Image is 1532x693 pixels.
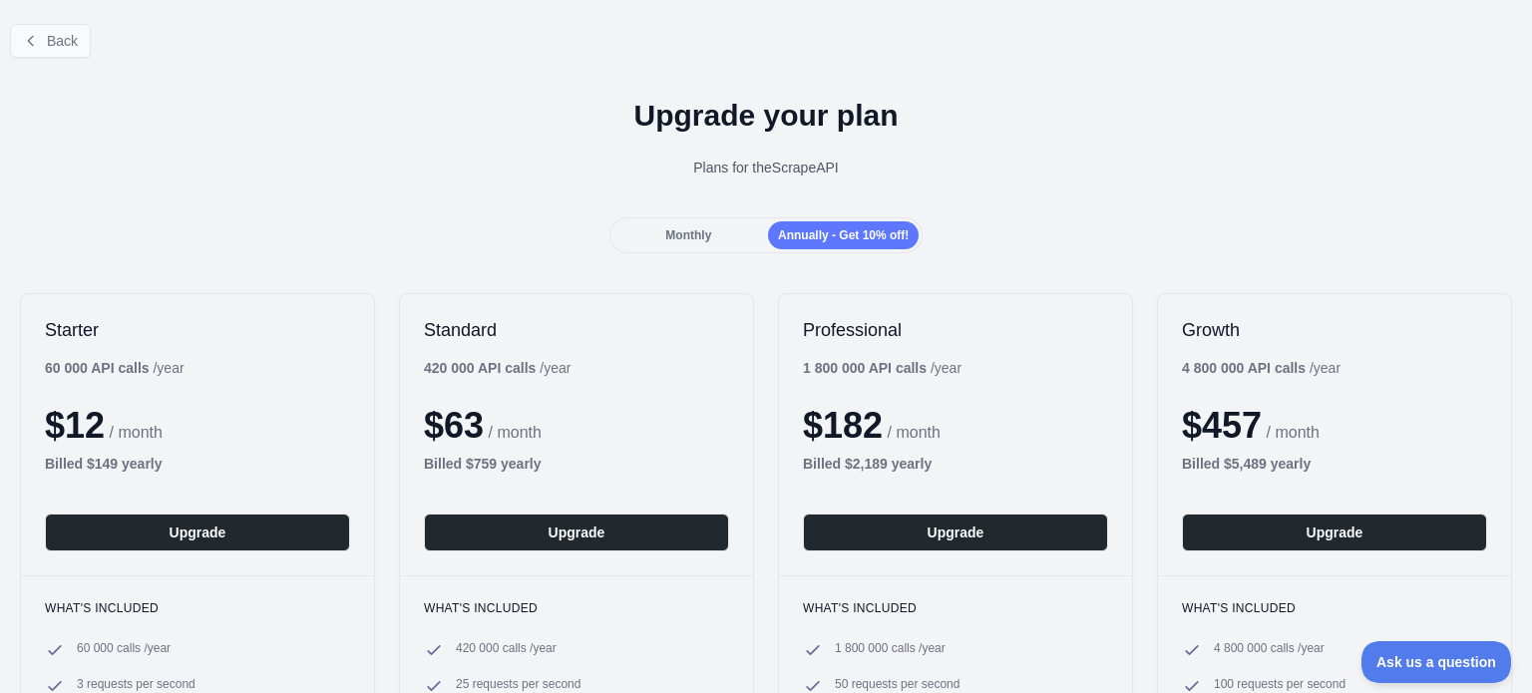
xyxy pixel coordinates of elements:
[424,358,571,378] div: / year
[803,358,961,378] div: / year
[1182,358,1340,378] div: / year
[1361,641,1512,683] iframe: Toggle Customer Support
[803,405,883,446] span: $ 182
[1182,405,1262,446] span: $ 457
[424,318,729,342] h2: Standard
[803,360,927,376] b: 1 800 000 API calls
[1182,360,1306,376] b: 4 800 000 API calls
[1182,318,1487,342] h2: Growth
[803,318,1108,342] h2: Professional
